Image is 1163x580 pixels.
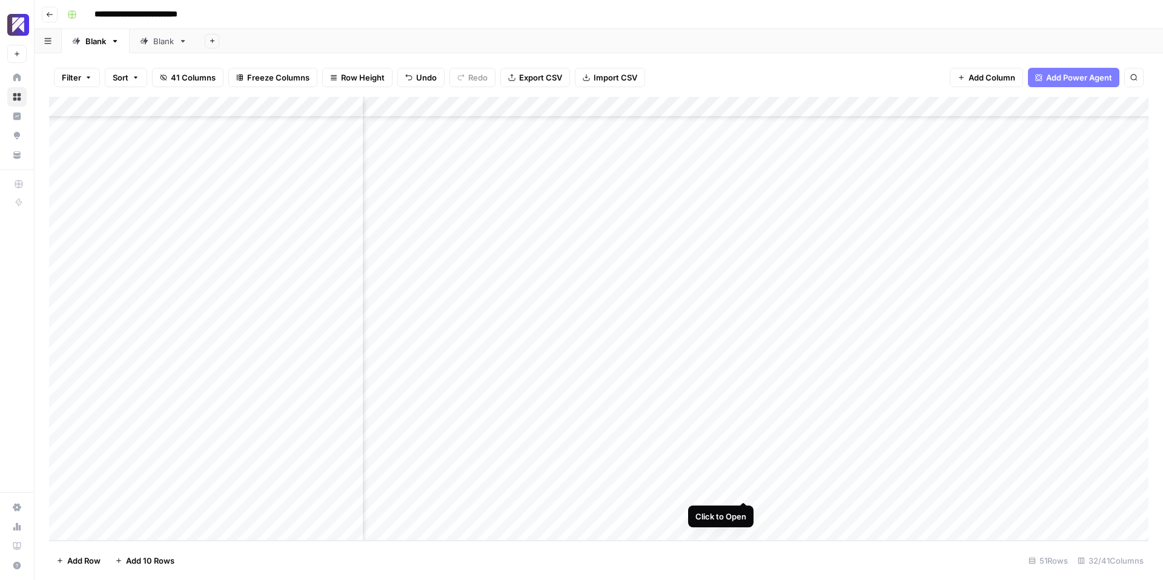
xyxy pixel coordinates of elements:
[7,68,27,87] a: Home
[449,68,495,87] button: Redo
[468,71,488,84] span: Redo
[247,71,310,84] span: Freeze Columns
[322,68,393,87] button: Row Height
[171,71,216,84] span: 41 Columns
[7,556,27,575] button: Help + Support
[594,71,637,84] span: Import CSV
[105,68,147,87] button: Sort
[7,145,27,165] a: Your Data
[126,555,174,567] span: Add 10 Rows
[7,107,27,126] a: Insights
[500,68,570,87] button: Export CSV
[130,29,197,53] a: Blank
[575,68,645,87] button: Import CSV
[49,551,108,570] button: Add Row
[1028,68,1119,87] button: Add Power Agent
[1073,551,1148,570] div: 32/41 Columns
[7,10,27,40] button: Workspace: Overjet - Test
[62,71,81,84] span: Filter
[108,551,182,570] button: Add 10 Rows
[7,14,29,36] img: Overjet - Test Logo
[7,517,27,536] a: Usage
[1046,71,1112,84] span: Add Power Agent
[519,71,562,84] span: Export CSV
[67,555,101,567] span: Add Row
[695,510,746,522] div: Click to Open
[153,35,174,47] div: Blank
[7,87,27,107] a: Browse
[85,35,106,47] div: Blank
[7,498,27,517] a: Settings
[416,71,437,84] span: Undo
[969,71,1015,84] span: Add Column
[152,68,224,87] button: 41 Columns
[1024,551,1073,570] div: 51 Rows
[54,68,100,87] button: Filter
[228,68,317,87] button: Freeze Columns
[7,536,27,556] a: Learning Hub
[341,71,385,84] span: Row Height
[113,71,128,84] span: Sort
[950,68,1023,87] button: Add Column
[62,29,130,53] a: Blank
[7,126,27,145] a: Opportunities
[397,68,445,87] button: Undo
